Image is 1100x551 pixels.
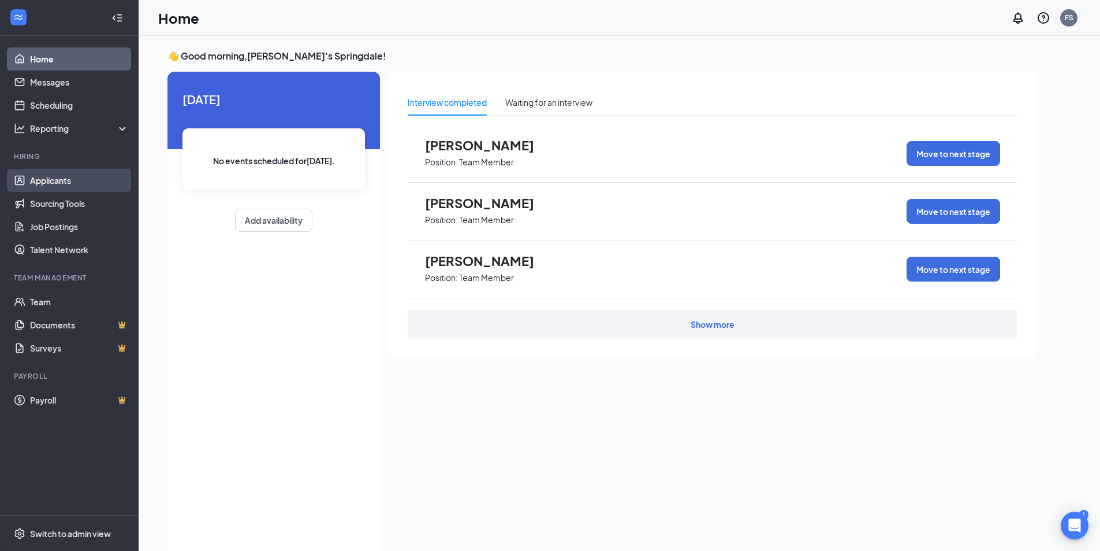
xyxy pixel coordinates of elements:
h1: Home [158,8,199,28]
span: [DATE] [182,90,365,108]
a: Messages [30,71,129,94]
a: Applicants [30,169,129,192]
a: DocumentsCrown [30,313,129,336]
span: [PERSON_NAME] [425,138,552,153]
a: Home [30,47,129,71]
a: Scheduling [30,94,129,117]
svg: WorkstreamLogo [13,12,24,23]
svg: Settings [14,528,25,539]
div: Hiring [14,151,126,161]
div: Payroll [14,371,126,381]
svg: Notifications [1011,11,1025,25]
a: Job Postings [30,215,129,238]
p: Team Member [459,157,514,168]
svg: QuestionInfo [1036,11,1050,25]
svg: Collapse [111,12,123,24]
button: Move to next stage [907,257,1000,282]
button: Move to next stage [907,199,1000,224]
p: Position: [425,215,458,225]
span: [PERSON_NAME] [425,253,552,268]
p: Position: [425,157,458,168]
p: Team Member [459,272,514,283]
p: Team Member [459,215,514,225]
a: SurveysCrown [30,336,129,360]
svg: Analysis [14,123,25,134]
div: Interview completed [408,96,487,109]
button: Add availability [235,209,312,232]
div: Show more [691,319,734,330]
span: No events scheduled for [DATE] . [213,154,335,167]
h3: 👋 Good morning, [PERSON_NAME]'s Springdale ! [167,50,1036,62]
button: Move to next stage [907,141,1000,166]
div: Team Management [14,273,126,283]
a: PayrollCrown [30,389,129,412]
div: Switch to admin view [30,528,111,539]
div: 1 [1079,510,1088,520]
p: Position: [425,272,458,283]
a: Talent Network [30,238,129,261]
a: Sourcing Tools [30,192,129,215]
div: Open Intercom Messenger [1061,512,1088,539]
span: [PERSON_NAME] [425,195,552,210]
div: Reporting [30,123,129,134]
a: Team [30,290,129,313]
div: FS [1065,13,1073,23]
div: Waiting for an interview [505,96,592,109]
